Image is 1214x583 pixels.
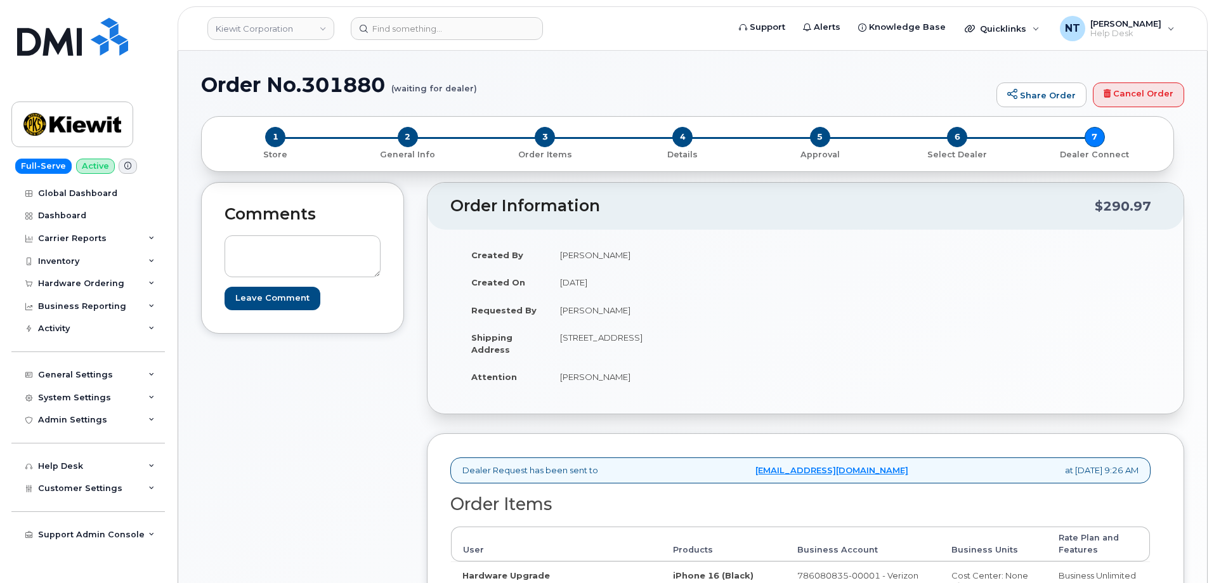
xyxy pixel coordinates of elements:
[450,495,1151,514] h2: Order Items
[476,147,614,160] a: 3 Order Items
[786,527,939,561] th: Business Account
[1047,527,1150,561] th: Rate Plan and Features
[471,332,512,355] strong: Shipping Address
[672,127,693,147] span: 4
[810,127,830,147] span: 5
[549,296,796,324] td: [PERSON_NAME]
[549,241,796,269] td: [PERSON_NAME]
[451,527,662,561] th: User
[265,127,285,147] span: 1
[225,287,320,310] input: Leave Comment
[662,527,786,561] th: Products
[471,277,525,287] strong: Created On
[673,570,754,580] strong: iPhone 16 (Black)
[940,527,1047,561] th: Business Units
[751,147,889,160] a: 5 Approval
[549,268,796,296] td: [DATE]
[339,147,477,160] a: 2 General Info
[481,149,609,160] p: Order Items
[201,74,990,96] h1: Order No.301880
[344,149,472,160] p: General Info
[755,464,908,476] a: [EMAIL_ADDRESS][DOMAIN_NAME]
[462,570,550,580] strong: Hardware Upgrade
[1095,194,1151,218] div: $290.97
[450,197,1095,215] h2: Order Information
[894,149,1021,160] p: Select Dealer
[471,372,517,382] strong: Attention
[212,147,339,160] a: 1 Store
[225,206,381,223] h2: Comments
[1093,82,1184,108] a: Cancel Order
[535,127,555,147] span: 3
[889,147,1026,160] a: 6 Select Dealer
[217,149,334,160] p: Store
[471,305,537,315] strong: Requested By
[391,74,477,93] small: (waiting for dealer)
[549,324,796,363] td: [STREET_ADDRESS]
[614,147,752,160] a: 4 Details
[756,149,884,160] p: Approval
[619,149,747,160] p: Details
[549,363,796,391] td: [PERSON_NAME]
[947,127,967,147] span: 6
[996,82,1087,108] a: Share Order
[398,127,418,147] span: 2
[471,250,523,260] strong: Created By
[450,457,1151,483] div: Dealer Request has been sent to at [DATE] 9:26 AM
